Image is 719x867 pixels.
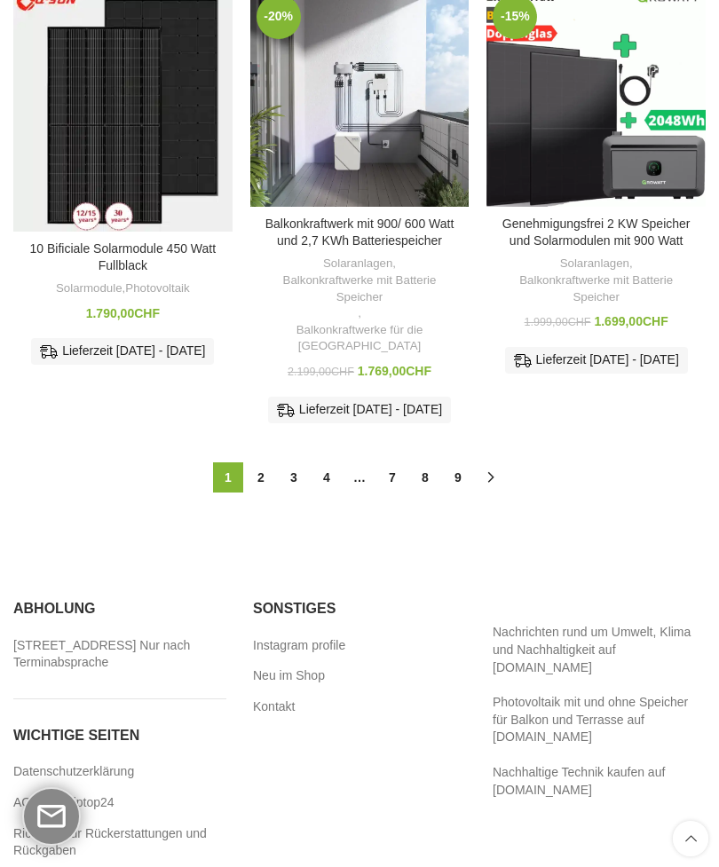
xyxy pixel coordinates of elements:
div: , [22,280,224,297]
a: Solaranlagen [560,256,629,272]
bdi: 1.999,00 [525,316,591,328]
a: Balkonkraftwerke mit Batterie Speicher [259,272,461,305]
a: Photovoltaik mit und ohne Speicher für Balkon und Terrasse auf [DOMAIN_NAME] [493,695,688,744]
a: Seite 4 [312,462,342,493]
a: Seite 2 [246,462,276,493]
a: Scroll to top button [673,821,708,856]
bdi: 1.790,00 [86,306,160,320]
a: Solarmodule [56,280,122,297]
h5: Wichtige seiten [13,726,226,745]
a: Datenschutzerklärung [13,763,136,781]
a: Seite 9 [443,462,473,493]
span: … [344,462,375,493]
bdi: 2.199,00 [288,366,354,378]
bdi: 1.699,00 [594,314,668,328]
a: Instagram profile [253,637,347,655]
a: Balkonkraftwerk mit 900/ 600 Watt und 2,7 KWh Batteriespeicher [265,217,454,248]
span: CHF [134,306,160,320]
span: CHF [568,316,591,328]
a: Richtlinie für Rückerstattungen und Rückgaben [13,825,226,860]
a: Kontakt [253,698,296,716]
a: Seite 8 [410,462,440,493]
a: Nachhaltige Technik kaufen auf [DOMAIN_NAME] [493,765,665,797]
a: Seite 3 [279,462,309,493]
a: [STREET_ADDRESS] Nur nach Terminabsprache [13,637,226,672]
a: Balkonkraftwerke für die [GEOGRAPHIC_DATA] [259,322,461,355]
div: , [495,256,697,305]
div: Lieferzeit [DATE] - [DATE] [268,397,451,423]
a: → [476,462,506,493]
a: Neu im Shop [253,667,327,685]
h5: Abholung [13,599,226,619]
a: Genehmigungsfrei 2 KW Speicher und Solarmodulen mit 900 Watt [502,217,691,248]
span: CHF [643,314,668,328]
span: CHF [406,364,431,378]
div: Lieferzeit [DATE] - [DATE] [505,347,688,374]
a: Solaranlagen [323,256,392,272]
h5: Sonstiges [253,599,466,619]
bdi: 1.769,00 [358,364,431,378]
a: Nachrichten rund um Umwelt, Klima und Nachhaltigkeit auf [DOMAIN_NAME] [493,625,691,674]
a: Balkonkraftwerke mit Batterie Speicher [495,272,697,305]
span: Seite 1 [213,462,243,493]
div: , , [259,256,461,355]
nav: Produkt-Seitennummerierung [13,462,706,493]
a: Photovoltaik [125,280,189,297]
span: CHF [331,366,354,378]
a: Seite 7 [377,462,407,493]
a: 10 Bificiale Solarmodule 450 Watt Fullblack [30,241,217,273]
div: Lieferzeit [DATE] - [DATE] [31,338,214,365]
